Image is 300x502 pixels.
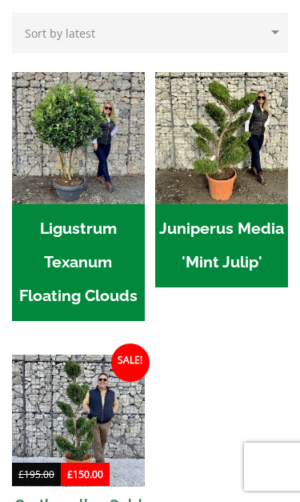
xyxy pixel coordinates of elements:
img: Juniperus Media 'Mint Julip' [155,72,288,205]
bdi: 150.00 [67,468,103,481]
a: Visit product category Juniperus Media 'Mint Julip' [155,72,288,287]
span: £ [18,468,24,481]
h2: Juniperus Media 'Mint Julip' [155,204,288,287]
select: Shop order [12,13,288,53]
h2: Ligustrum Texanum Floating Clouds [12,204,145,321]
img: Ligustrum Texanum Floating Clouds [12,72,145,205]
span: Sale! [111,343,150,382]
bdi: 195.00 [18,468,54,481]
a: Visit product category Ligustrum Texanum Floating Clouds [12,72,145,321]
span: £ [67,468,73,481]
img: Castlewellan Gold Cloud Tree S Stem 1.70 M (Cupressocyparis Leylandi) [12,355,145,488]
